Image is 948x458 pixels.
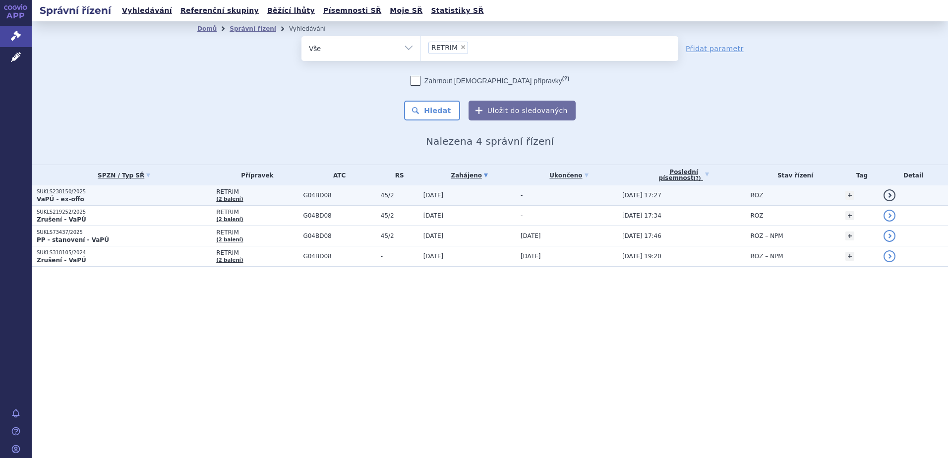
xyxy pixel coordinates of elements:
[119,4,175,17] a: Vyhledávání
[750,232,783,239] span: ROZ – NPM
[622,165,746,185] a: Poslednípísemnost(?)
[845,252,854,261] a: +
[303,192,375,199] span: G04BD08
[879,165,948,185] th: Detail
[840,165,879,185] th: Tag
[197,25,217,32] a: Domů
[745,165,840,185] th: Stav řízení
[37,216,86,223] strong: Zrušení - VaPÚ
[37,169,211,182] a: SPZN / Typ SŘ
[426,135,554,147] span: Nalezena 4 správní řízení
[381,232,418,239] span: 45/2
[303,212,375,219] span: G04BD08
[298,165,375,185] th: ATC
[32,3,119,17] h2: Správní řízení
[37,196,84,203] strong: VaPÚ - ex-offo
[521,169,617,182] a: Ukončeno
[884,250,895,262] a: detail
[845,191,854,200] a: +
[622,232,661,239] span: [DATE] 17:46
[428,4,486,17] a: Statistiky SŘ
[622,253,661,260] span: [DATE] 19:20
[694,175,701,181] abbr: (?)
[216,237,243,242] a: (2 balení)
[622,192,661,199] span: [DATE] 17:27
[521,232,541,239] span: [DATE]
[381,212,418,219] span: 45/2
[230,25,276,32] a: Správní řízení
[216,209,298,216] span: RETRIM
[423,253,444,260] span: [DATE]
[37,249,211,256] p: SUKLS318105/2024
[216,257,243,263] a: (2 balení)
[521,192,523,199] span: -
[216,217,243,222] a: (2 balení)
[303,253,375,260] span: G04BD08
[521,253,541,260] span: [DATE]
[320,4,384,17] a: Písemnosti SŘ
[216,229,298,236] span: RETRIM
[216,196,243,202] a: (2 balení)
[376,165,418,185] th: RS
[431,44,458,51] span: RETRIM
[423,169,516,182] a: Zahájeno
[750,192,763,199] span: ROZ
[423,212,444,219] span: [DATE]
[686,44,744,54] a: Přidat parametr
[37,188,211,195] p: SUKLS238150/2025
[521,212,523,219] span: -
[264,4,318,17] a: Běžící lhůty
[37,257,86,264] strong: Zrušení - VaPÚ
[845,231,854,240] a: +
[216,249,298,256] span: RETRIM
[404,101,460,120] button: Hledat
[381,253,418,260] span: -
[884,210,895,222] a: detail
[303,232,375,239] span: G04BD08
[381,192,418,199] span: 45/2
[387,4,425,17] a: Moje SŘ
[423,192,444,199] span: [DATE]
[289,21,339,36] li: Vyhledávání
[411,76,569,86] label: Zahrnout [DEMOGRAPHIC_DATA] přípravky
[884,189,895,201] a: detail
[469,101,576,120] button: Uložit do sledovaných
[622,212,661,219] span: [DATE] 17:34
[562,75,569,82] abbr: (?)
[211,165,298,185] th: Přípravek
[460,44,466,50] span: ×
[37,229,211,236] p: SUKLS73437/2025
[216,188,298,195] span: RETRIM
[750,253,783,260] span: ROZ – NPM
[423,232,444,239] span: [DATE]
[37,236,109,243] strong: PP - stanovení - VaPÚ
[471,41,476,54] input: RETRIM
[884,230,895,242] a: detail
[750,212,763,219] span: ROZ
[178,4,262,17] a: Referenční skupiny
[37,209,211,216] p: SUKLS219252/2025
[845,211,854,220] a: +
